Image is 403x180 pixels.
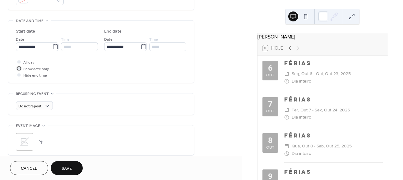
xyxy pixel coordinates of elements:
[104,36,113,43] span: Date
[16,36,24,43] span: Date
[266,146,274,150] div: out
[149,36,158,43] span: Time
[292,78,311,85] span: Dia inteiro
[16,133,33,151] div: ;
[16,28,35,35] div: Start date
[21,165,37,172] span: Cancel
[257,33,388,41] div: [PERSON_NAME]
[292,70,351,78] span: seg, out 6 - qui, out 23, 2025
[284,96,383,103] div: FÉRIAS
[62,165,72,172] span: Save
[18,103,42,110] span: Do not repeat
[266,73,274,77] div: out
[23,66,49,72] span: Show date only
[292,106,350,114] span: ter, out 7 - sex, out 24, 2025
[284,106,289,114] div: ​
[51,161,83,175] button: Save
[16,18,44,24] span: Date and time
[284,70,289,78] div: ​
[284,60,383,67] div: FÉRIAS
[292,114,311,121] span: Dia inteiro
[292,150,311,157] span: Dia inteiro
[284,132,383,139] div: FÉRIAS
[16,91,49,97] span: Recurring event
[16,123,40,129] span: Event image
[268,100,272,108] div: 7
[284,168,383,176] div: FÉRIAS
[10,161,48,175] button: Cancel
[268,64,272,72] div: 6
[268,137,272,144] div: 8
[266,109,274,113] div: out
[23,59,34,66] span: All day
[292,142,352,150] span: qua, out 8 - sab, out 25, 2025
[23,72,47,79] span: Hide end time
[284,114,289,121] div: ​
[284,142,289,150] div: ​
[284,150,289,157] div: ​
[284,78,289,85] div: ​
[104,28,122,35] div: End date
[61,36,70,43] span: Time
